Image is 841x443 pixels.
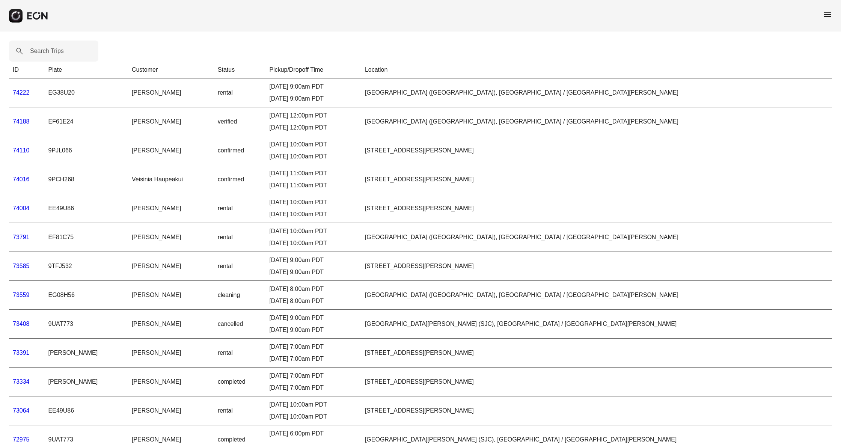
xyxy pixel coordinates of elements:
div: [DATE] 9:00am PDT [269,325,357,335]
div: [DATE] 10:00am PDT [269,239,357,248]
td: [GEOGRAPHIC_DATA][PERSON_NAME] (SJC), [GEOGRAPHIC_DATA] / [GEOGRAPHIC_DATA][PERSON_NAME] [361,310,832,339]
td: [PERSON_NAME] [128,281,214,310]
td: [GEOGRAPHIC_DATA] ([GEOGRAPHIC_DATA]), [GEOGRAPHIC_DATA] / [GEOGRAPHIC_DATA][PERSON_NAME] [361,281,832,310]
div: [DATE] 8:00am PDT [269,285,357,294]
td: EG08H56 [45,281,128,310]
td: [PERSON_NAME] [128,339,214,368]
td: [PERSON_NAME] [128,107,214,136]
td: [STREET_ADDRESS][PERSON_NAME] [361,339,832,368]
td: [STREET_ADDRESS][PERSON_NAME] [361,194,832,223]
td: cancelled [214,310,266,339]
div: [DATE] 9:00am PDT [269,268,357,277]
a: 74016 [13,176,30,182]
a: 73334 [13,378,30,385]
div: [DATE] 12:00pm PDT [269,111,357,120]
td: [GEOGRAPHIC_DATA] ([GEOGRAPHIC_DATA]), [GEOGRAPHIC_DATA] / [GEOGRAPHIC_DATA][PERSON_NAME] [361,107,832,136]
label: Search Trips [30,47,64,56]
td: 9TFJ532 [45,252,128,281]
td: EF81C75 [45,223,128,252]
td: [GEOGRAPHIC_DATA] ([GEOGRAPHIC_DATA]), [GEOGRAPHIC_DATA] / [GEOGRAPHIC_DATA][PERSON_NAME] [361,78,832,107]
div: [DATE] 10:00am PDT [269,412,357,421]
td: 9PCH268 [45,165,128,194]
a: 73064 [13,407,30,414]
a: 73391 [13,350,30,356]
td: rental [214,339,266,368]
td: EE49U86 [45,396,128,425]
a: 72975 [13,436,30,443]
div: [DATE] 10:00am PDT [269,227,357,236]
div: [DATE] 10:00am PDT [269,152,357,161]
div: [DATE] 11:00am PDT [269,181,357,190]
td: [STREET_ADDRESS][PERSON_NAME] [361,368,832,396]
td: Veisinia Haupeakui [128,165,214,194]
div: [DATE] 9:00am PDT [269,82,357,91]
td: [PERSON_NAME] [128,136,214,165]
div: [DATE] 7:00am PDT [269,383,357,392]
td: [STREET_ADDRESS][PERSON_NAME] [361,252,832,281]
div: [DATE] 6:00pm PDT [269,429,357,438]
td: [STREET_ADDRESS][PERSON_NAME] [361,165,832,194]
div: [DATE] 10:00am PDT [269,210,357,219]
td: completed [214,368,266,396]
th: Plate [45,62,128,78]
td: [STREET_ADDRESS][PERSON_NAME] [361,396,832,425]
td: [STREET_ADDRESS][PERSON_NAME] [361,136,832,165]
td: rental [214,223,266,252]
td: confirmed [214,136,266,165]
th: Status [214,62,266,78]
td: [PERSON_NAME] [128,310,214,339]
div: [DATE] 7:00am PDT [269,354,357,363]
a: 73585 [13,263,30,269]
td: [PERSON_NAME] [128,252,214,281]
th: Pickup/Dropoff Time [265,62,361,78]
td: [PERSON_NAME] [128,223,214,252]
td: [PERSON_NAME] [128,194,214,223]
div: [DATE] 9:00am PDT [269,313,357,322]
td: EE49U86 [45,194,128,223]
a: 74004 [13,205,30,211]
div: [DATE] 11:00am PDT [269,169,357,178]
td: [PERSON_NAME] [45,368,128,396]
div: [DATE] 8:00am PDT [269,297,357,306]
a: 74110 [13,147,30,154]
div: [DATE] 9:00am PDT [269,94,357,103]
td: [GEOGRAPHIC_DATA] ([GEOGRAPHIC_DATA]), [GEOGRAPHIC_DATA] / [GEOGRAPHIC_DATA][PERSON_NAME] [361,223,832,252]
div: [DATE] 10:00am PDT [269,198,357,207]
div: [DATE] 7:00am PDT [269,371,357,380]
a: 74222 [13,89,30,96]
td: confirmed [214,165,266,194]
td: EG38U20 [45,78,128,107]
td: [PERSON_NAME] [128,396,214,425]
td: [PERSON_NAME] [45,339,128,368]
td: rental [214,78,266,107]
div: [DATE] 10:00am PDT [269,140,357,149]
th: Location [361,62,832,78]
span: menu [823,10,832,19]
div: [DATE] 10:00am PDT [269,400,357,409]
th: ID [9,62,45,78]
td: 9UAT773 [45,310,128,339]
td: verified [214,107,266,136]
td: [PERSON_NAME] [128,78,214,107]
div: [DATE] 12:00pm PDT [269,123,357,132]
div: [DATE] 9:00am PDT [269,256,357,265]
td: [PERSON_NAME] [128,368,214,396]
td: 9PJL066 [45,136,128,165]
td: rental [214,396,266,425]
td: cleaning [214,281,266,310]
div: [DATE] 7:00am PDT [269,342,357,351]
th: Customer [128,62,214,78]
a: 73791 [13,234,30,240]
td: rental [214,194,266,223]
a: 73559 [13,292,30,298]
td: rental [214,252,266,281]
a: 74188 [13,118,30,125]
a: 73408 [13,321,30,327]
td: EF61E24 [45,107,128,136]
